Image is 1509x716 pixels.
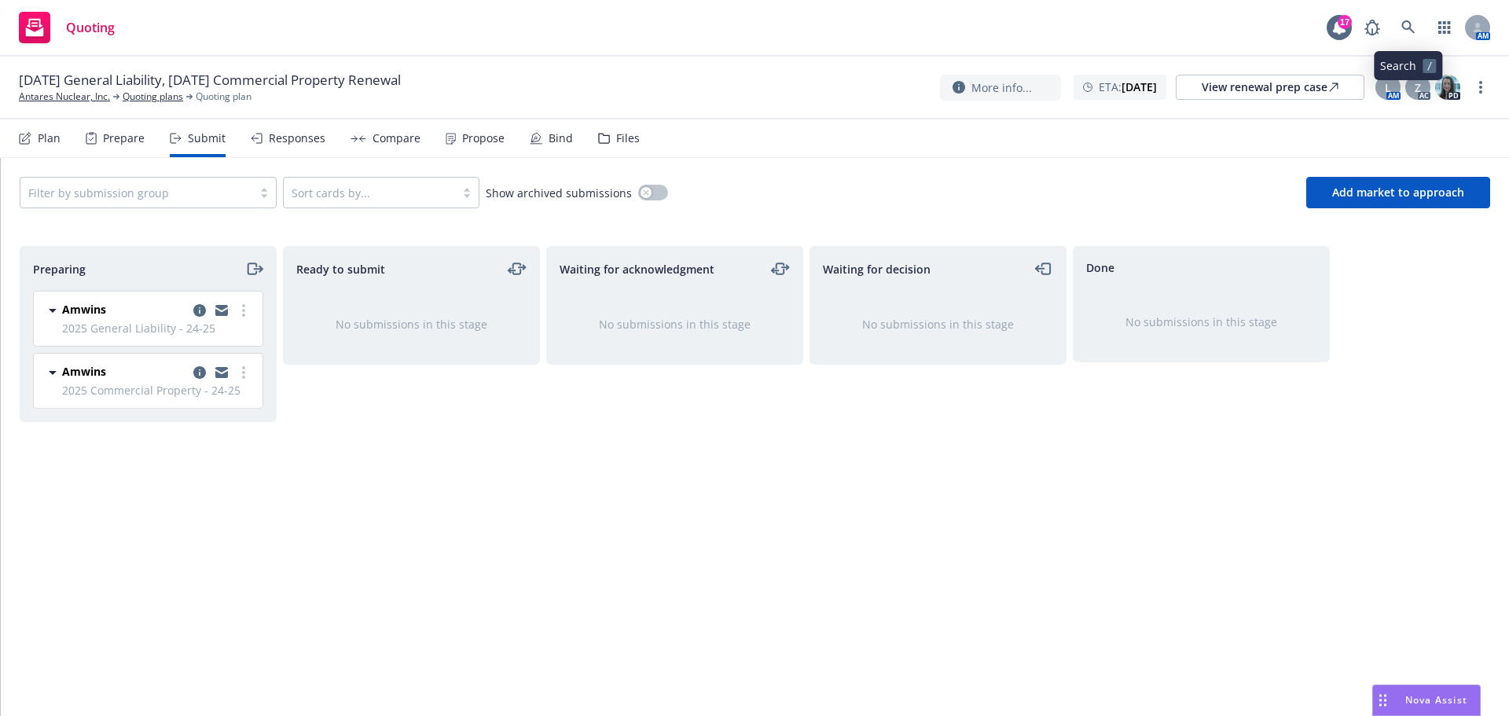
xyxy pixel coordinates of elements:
div: View renewal prep case [1202,75,1338,99]
span: Done [1086,259,1114,276]
div: Propose [462,132,505,145]
strong: [DATE] [1122,79,1157,94]
span: Quoting plan [196,90,251,104]
span: 2025 General Liability - 24-25 [62,320,253,336]
div: Responses [269,132,325,145]
button: More info... [940,75,1061,101]
div: No submissions in this stage [309,316,514,332]
a: copy logging email [190,301,209,320]
span: L [1385,79,1391,96]
a: Switch app [1429,12,1460,43]
div: 17 [1338,15,1352,29]
div: Drag to move [1373,685,1393,715]
a: Quoting plans [123,90,183,104]
span: Add market to approach [1332,185,1464,200]
span: More info... [971,79,1032,96]
div: Plan [38,132,61,145]
a: copy logging email [190,363,209,382]
span: Amwins [62,363,106,380]
span: Quoting [66,21,115,34]
span: Nova Assist [1405,693,1467,707]
a: copy logging email [212,363,231,382]
a: copy logging email [212,301,231,320]
a: View renewal prep case [1176,75,1364,100]
a: moveLeftRight [508,259,527,278]
a: Quoting [13,6,121,50]
a: Antares Nuclear, Inc. [19,90,110,104]
div: Prepare [103,132,145,145]
span: Show archived submissions [486,185,632,201]
a: Report a Bug [1357,12,1388,43]
span: Z [1415,79,1421,96]
div: Bind [549,132,573,145]
div: No submissions in this stage [1099,314,1304,330]
div: No submissions in this stage [835,316,1041,332]
a: moveLeftRight [771,259,790,278]
span: [DATE] General Liability, [DATE] Commercial Property Renewal [19,71,401,90]
a: moveRight [244,259,263,278]
div: Submit [188,132,226,145]
span: Ready to submit [296,261,385,277]
a: more [234,363,253,382]
span: ETA : [1099,79,1157,95]
img: photo [1435,75,1460,100]
button: Add market to approach [1306,177,1490,208]
span: Waiting for acknowledgment [560,261,714,277]
span: Waiting for decision [823,261,931,277]
a: Search [1393,12,1424,43]
span: Amwins [62,301,106,318]
div: No submissions in this stage [572,316,777,332]
div: Compare [373,132,420,145]
span: Preparing [33,261,86,277]
div: Files [616,132,640,145]
a: moveLeft [1034,259,1053,278]
a: more [1471,78,1490,97]
a: more [234,301,253,320]
span: 2025 Commercial Property - 24-25 [62,382,253,398]
button: Nova Assist [1372,685,1481,716]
